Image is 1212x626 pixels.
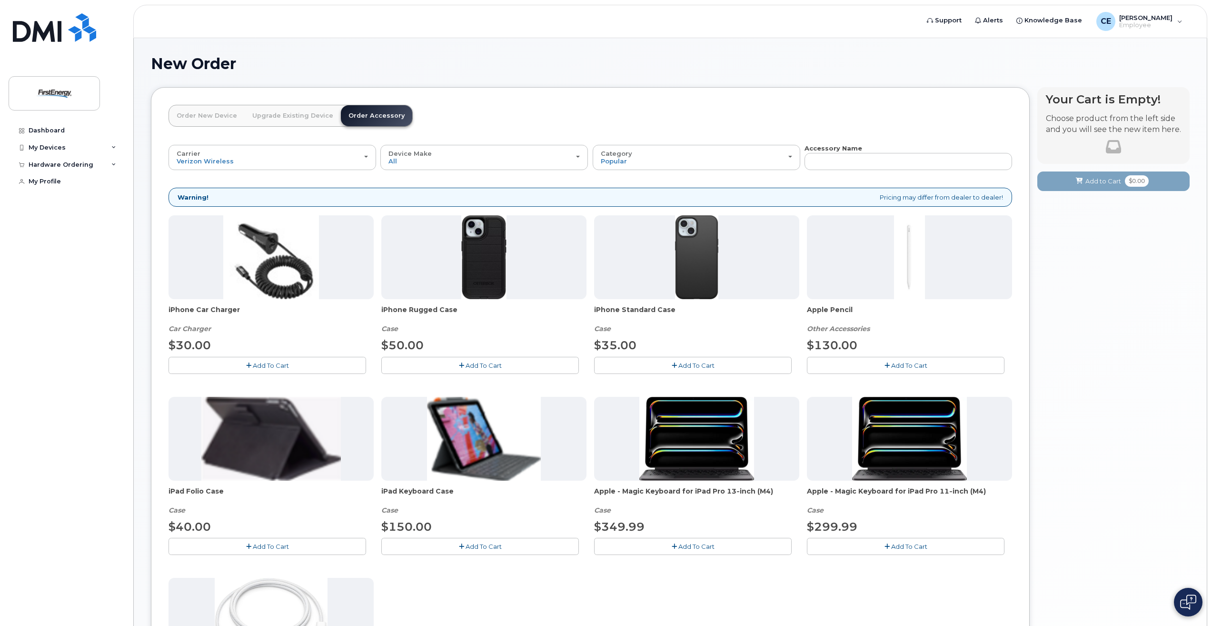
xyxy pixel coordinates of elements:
em: Case [169,506,185,515]
span: $50.00 [381,338,424,352]
em: Case [807,506,824,515]
span: Carrier [177,150,200,157]
span: Add To Cart [466,362,502,369]
span: All [388,157,397,165]
button: Add To Cart [169,357,366,374]
span: Add To Cart [253,543,289,550]
p: Choose product from the left side and you will see the new item here. [1046,113,1181,135]
div: Apple - Magic Keyboard for iPad Pro 13‑inch (M4) [594,486,799,515]
span: Apple Pencil [807,305,1012,324]
span: Add to Cart [1085,177,1121,186]
img: Symmetry.jpg [675,215,718,299]
span: Add To Cart [253,362,289,369]
div: iPad Folio Case [169,486,374,515]
button: Add to Cart $0.00 [1037,172,1190,191]
strong: Warning! [178,193,209,202]
span: Verizon Wireless [177,157,234,165]
a: Order Accessory [341,105,412,126]
button: Add To Cart [381,357,579,374]
em: Case [594,324,611,333]
button: Carrier Verizon Wireless [169,145,376,170]
img: Defender.jpg [461,215,507,299]
img: Open chat [1180,595,1196,610]
img: magic_keyboard_for_ipad_pro.png [639,397,755,481]
span: $130.00 [807,338,857,352]
span: Apple - Magic Keyboard for iPad Pro 13‑inch (M4) [594,486,799,505]
a: Upgrade Existing Device [245,105,341,126]
img: magic_keyboard_for_ipad_pro.png [852,397,967,481]
button: Category Popular [593,145,800,170]
span: Add To Cart [678,543,715,550]
span: iPhone Car Charger [169,305,374,324]
span: iPad Folio Case [169,486,374,505]
button: Add To Cart [594,357,792,374]
button: Add To Cart [169,538,366,555]
em: Other Accessories [807,324,870,333]
div: iPhone Standard Case [594,305,799,333]
img: folio.png [201,397,341,481]
span: Popular [601,157,627,165]
span: $35.00 [594,338,636,352]
div: iPhone Rugged Case [381,305,586,333]
em: Case [381,506,398,515]
a: Order New Device [169,105,245,126]
span: iPhone Rugged Case [381,305,586,324]
img: iphonesecg.jpg [223,215,319,299]
span: $30.00 [169,338,211,352]
span: Add To Cart [466,543,502,550]
span: Device Make [388,150,432,157]
span: $349.99 [594,520,645,534]
span: iPad Keyboard Case [381,486,586,505]
em: Car Charger [169,324,211,333]
div: Apple Pencil [807,305,1012,333]
span: iPhone Standard Case [594,305,799,324]
img: PencilPro.jpg [894,215,924,299]
div: Apple - Magic Keyboard for iPad Pro 11‑inch (M4) [807,486,1012,515]
em: Case [381,324,398,333]
span: $40.00 [169,520,211,534]
button: Add To Cart [807,538,1004,555]
h1: New Order [151,55,1190,72]
strong: Accessory Name [805,144,862,152]
button: Add To Cart [807,357,1004,374]
div: Pricing may differ from dealer to dealer! [169,188,1012,207]
span: Add To Cart [891,543,927,550]
button: Add To Cart [594,538,792,555]
span: Apple - Magic Keyboard for iPad Pro 11‑inch (M4) [807,486,1012,505]
em: Case [594,506,611,515]
span: $0.00 [1125,175,1149,187]
span: $150.00 [381,520,432,534]
span: Category [601,150,632,157]
span: Add To Cart [678,362,715,369]
h4: Your Cart is Empty! [1046,93,1181,106]
div: iPad Keyboard Case [381,486,586,515]
span: $299.99 [807,520,857,534]
button: Add To Cart [381,538,579,555]
div: iPhone Car Charger [169,305,374,333]
img: keyboard.png [427,397,541,481]
button: Device Make All [380,145,588,170]
span: Add To Cart [891,362,927,369]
